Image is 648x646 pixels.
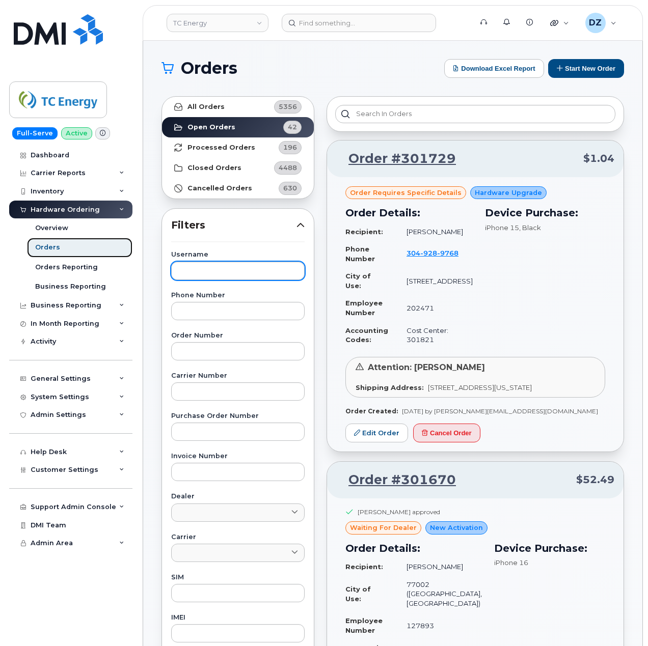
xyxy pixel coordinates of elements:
a: Open Orders42 [162,117,314,137]
strong: Phone Number [345,245,375,263]
strong: Shipping Address: [356,383,424,391]
strong: Order Created: [345,407,398,415]
strong: Cancelled Orders [187,184,252,192]
a: All Orders5356 [162,97,314,117]
div: [PERSON_NAME] approved [358,508,440,516]
label: IMEI [171,614,305,621]
td: 202471 [397,294,473,321]
td: [PERSON_NAME] [397,223,473,241]
td: [STREET_ADDRESS] [397,267,473,294]
label: Invoice Number [171,453,305,460]
label: Carrier [171,534,305,541]
button: Download Excel Report [444,59,544,78]
span: New Activation [430,523,483,532]
a: Order #301670 [336,471,456,489]
strong: Recipient: [345,228,383,236]
span: 928 [420,249,437,257]
strong: Open Orders [187,123,235,131]
td: [PERSON_NAME] [397,558,482,576]
span: 196 [283,143,297,152]
span: $1.04 [583,151,614,166]
span: Filters [171,218,296,233]
label: Phone Number [171,292,305,299]
span: Order requires Specific details [350,188,462,198]
button: Cancel Order [413,424,480,442]
td: Cost Center: 301821 [397,322,473,349]
label: Purchase Order Number [171,413,305,419]
span: waiting for dealer [350,523,417,532]
h3: Device Purchase: [485,205,605,220]
iframe: Messenger Launcher [604,602,640,638]
label: Dealer [171,493,305,500]
a: Closed Orders4488 [162,158,314,178]
h3: Order Details: [345,541,482,556]
strong: Recipient: [345,563,383,571]
a: Edit Order [345,424,408,442]
strong: Accounting Codes: [345,326,388,344]
label: Order Number [171,332,305,339]
a: Cancelled Orders630 [162,178,314,199]
span: 42 [288,122,297,132]
td: 77002 ([GEOGRAPHIC_DATA], [GEOGRAPHIC_DATA]) [397,576,482,612]
span: 304 [407,249,458,257]
a: Order #301729 [336,150,456,168]
label: Username [171,251,305,258]
span: [STREET_ADDRESS][US_STATE] [428,383,532,391]
a: Processed Orders196 [162,137,314,158]
span: 5356 [279,102,297,111]
span: iPhone 16 [494,558,528,567]
strong: City of Use: [345,272,371,290]
span: Attention: [PERSON_NAME] [368,362,485,372]
label: SIM [171,574,305,581]
strong: Employee Number [345,299,383,317]
span: , Black [519,223,541,232]
span: iPhone 15 [485,223,519,232]
span: 4488 [279,163,297,173]
a: 3049289768 [407,249,471,257]
strong: City of Use: [345,585,371,603]
strong: Employee Number [345,616,383,634]
button: Start New Order [548,59,624,78]
label: Carrier Number [171,373,305,379]
strong: Closed Orders [187,164,241,172]
span: 630 [283,183,297,193]
input: Search in orders [335,105,615,123]
td: 127893 [397,612,482,639]
strong: All Orders [187,103,225,111]
h3: Device Purchase: [494,541,605,556]
span: $52.49 [576,472,614,487]
h3: Order Details: [345,205,473,220]
span: [DATE] by [PERSON_NAME][EMAIL_ADDRESS][DOMAIN_NAME] [402,407,598,415]
span: Hardware Upgrade [475,188,542,198]
strong: Processed Orders [187,144,255,152]
span: Orders [181,61,237,76]
span: 9768 [437,249,458,257]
